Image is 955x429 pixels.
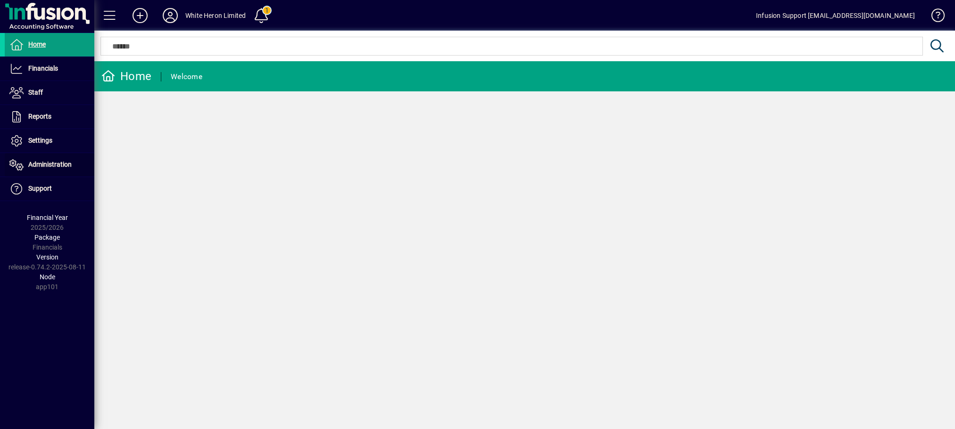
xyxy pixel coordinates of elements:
a: Staff [5,81,94,105]
span: Financials [28,65,58,72]
a: Settings [5,129,94,153]
button: Profile [155,7,185,24]
a: Reports [5,105,94,129]
span: Support [28,185,52,192]
a: Financials [5,57,94,81]
span: Administration [28,161,72,168]
span: Version [36,253,58,261]
span: Reports [28,113,51,120]
span: Financial Year [27,214,68,221]
div: Home [101,69,151,84]
div: Infusion Support [EMAIL_ADDRESS][DOMAIN_NAME] [756,8,915,23]
div: White Heron Limited [185,8,246,23]
button: Add [125,7,155,24]
div: Welcome [171,69,202,84]
span: Node [40,273,55,281]
a: Administration [5,153,94,177]
span: Settings [28,137,52,144]
span: Staff [28,89,43,96]
a: Knowledge Base [924,2,943,32]
span: Home [28,40,46,48]
span: Package [34,234,60,241]
a: Support [5,177,94,201]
